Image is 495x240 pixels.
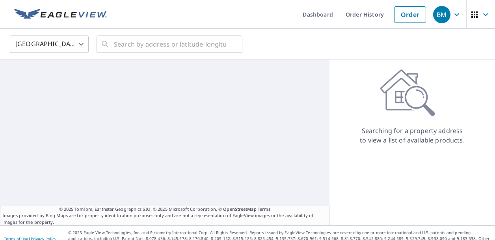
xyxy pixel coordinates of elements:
[258,206,271,212] a: Terms
[10,33,89,55] div: [GEOGRAPHIC_DATA]
[114,33,226,55] input: Search by address or latitude-longitude
[59,206,271,213] span: © 2025 TomTom, Earthstar Geographics SIO, © 2025 Microsoft Corporation, ©
[433,6,450,23] div: BM
[394,6,426,23] a: Order
[223,206,256,212] a: OpenStreetMap
[359,126,465,145] p: Searching for a property address to view a list of available products.
[14,9,107,21] img: EV Logo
